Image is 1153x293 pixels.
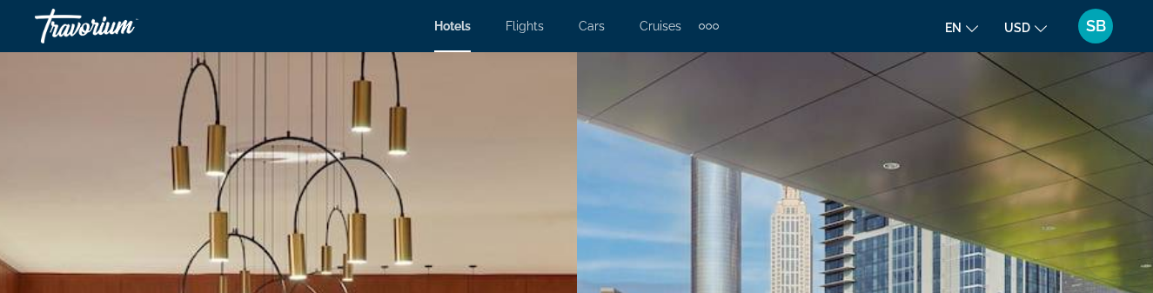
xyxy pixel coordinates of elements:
a: Hotels [434,19,471,33]
span: SB [1086,17,1106,35]
span: USD [1004,21,1030,35]
button: Change currency [1004,15,1047,40]
a: Cars [579,19,605,33]
a: Travorium [35,3,209,49]
button: User Menu [1073,8,1118,44]
button: Extra navigation items [699,12,719,40]
a: Flights [506,19,544,33]
button: Change language [945,15,978,40]
a: Cruises [640,19,681,33]
iframe: Button to launch messaging window [1083,223,1139,279]
span: en [945,21,962,35]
